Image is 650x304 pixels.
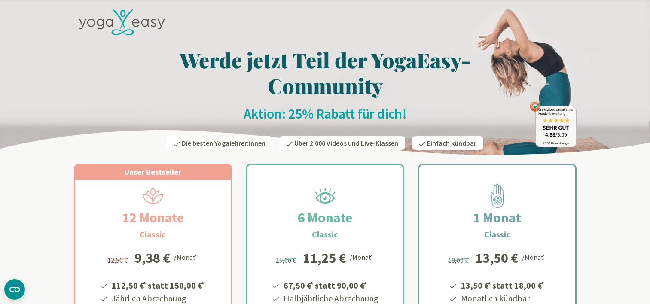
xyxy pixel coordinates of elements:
div: /Monat [174,251,198,262]
h2: 12 Monate [101,207,204,228]
li: 13,50 € statt 18,00 € [460,277,546,292]
h2: Aktion: 25% Rabatt für dich! [74,105,577,122]
h2: 1 Monat [452,207,542,228]
h2: 6 Monate [277,207,373,228]
div: 11,25 € [303,251,346,265]
span: Die besten Yogalehrer:innen [182,139,265,147]
span: Über 2.000 Videos und Live-Klassen [294,139,398,147]
span: 15,00 € [276,256,299,264]
span: 12,50 € [107,256,130,264]
h3: Classic [312,228,338,241]
h1: Werde jetzt Teil der YogaEasy-Community [74,47,577,98]
li: 67,50 € statt 90,00 € [282,277,378,292]
div: /Monat [350,251,374,262]
button: CMP-Widget öffnen [4,279,25,300]
li: 112,50 € statt 150,00 € [110,277,206,292]
span: Unser Bestseller [124,167,181,177]
div: 13,50 € [475,251,519,265]
h3: Classic [484,228,510,241]
div: /Monat [522,251,546,262]
span: 18,00 € [448,256,471,264]
div: 9,38 € [134,251,171,265]
img: ausgezeichnet_badge.png [530,101,577,147]
span: Einfach kündbar [427,139,476,147]
h3: Classic [140,228,166,241]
